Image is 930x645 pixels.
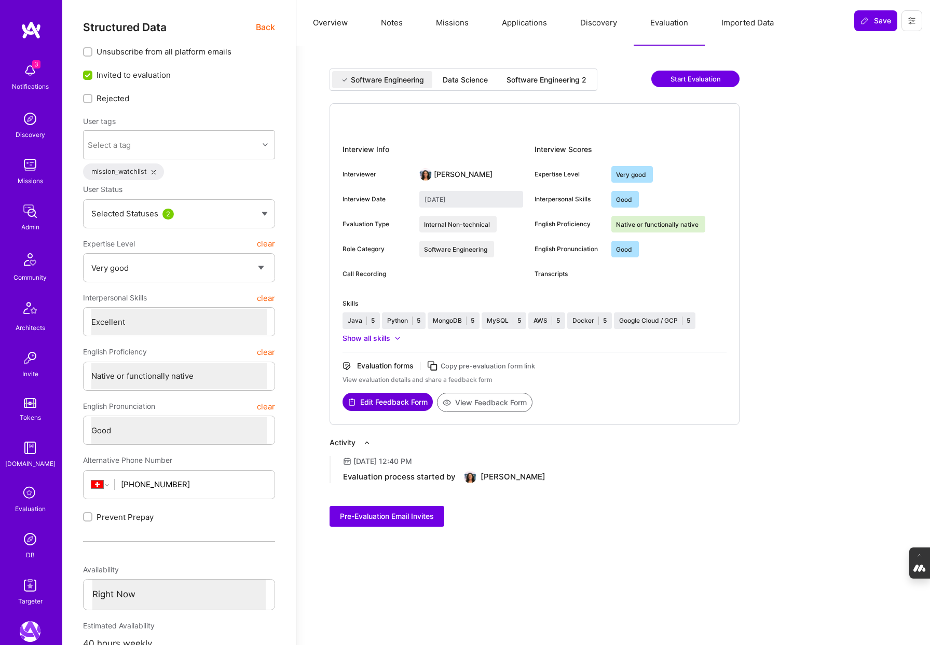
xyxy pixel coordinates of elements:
[20,155,40,175] img: teamwork
[443,75,488,85] div: Data Science
[91,209,158,218] span: Selected Statuses
[20,60,40,81] img: bell
[152,170,156,174] i: icon Close
[353,456,412,466] div: [DATE] 12:40 PM
[20,575,40,596] img: Skill Targeter
[17,621,43,642] a: A.Team: Leading A.Team's Marketing & DemandGen
[535,141,727,158] div: Interview Scores
[16,129,45,140] div: Discovery
[343,299,727,308] div: Skills
[464,471,476,483] img: User Avatar
[433,316,462,325] div: MongoDB
[13,272,47,283] div: Community
[507,75,586,85] div: Software Engineering 2
[351,75,424,85] div: Software Engineering
[257,342,275,361] button: clear
[18,247,43,272] img: Community
[83,116,116,126] label: User tags
[535,195,603,204] div: Interpersonal Skills
[343,269,411,279] div: Call Recording
[419,168,432,181] img: User Avatar
[162,209,174,219] div: 2
[97,46,231,57] span: Unsubscribe from all platform emails
[18,297,43,322] img: Architects
[83,235,135,253] span: Expertise Level
[83,616,275,635] div: Estimated Availability
[434,169,493,180] div: [PERSON_NAME]
[330,506,444,527] button: Pre-Evaluation Email Invites
[83,342,147,361] span: English Proficiency
[20,412,41,423] div: Tokens
[343,141,535,158] div: Interview Info
[340,511,434,522] span: Pre-Evaluation Email Invites
[32,60,40,68] span: 3
[20,529,40,550] img: Admin Search
[417,316,420,325] div: 5
[357,361,414,371] div: Evaluation forms
[18,596,43,607] div: Targeter
[18,175,43,186] div: Missions
[535,244,603,254] div: English Pronunciation
[83,397,155,416] span: English Pronunciation
[256,21,275,34] span: Back
[21,21,42,39] img: logo
[343,195,411,204] div: Interview Date
[97,512,154,523] span: Prevent Prepay
[387,316,408,325] div: Python
[517,316,521,325] div: 5
[83,21,167,34] span: Structured Data
[343,244,411,254] div: Role Category
[343,393,433,411] button: Edit Feedback Form
[257,235,275,253] button: clear
[441,361,535,372] div: Copy pre-evaluation form link
[535,170,603,179] div: Expertise Level
[860,16,891,26] span: Save
[487,316,509,325] div: MySQL
[20,348,40,368] img: Invite
[15,503,46,514] div: Evaluation
[16,322,45,333] div: Architects
[687,316,690,325] div: 5
[257,397,275,416] button: clear
[619,316,678,325] div: Google Cloud / GCP
[26,550,35,560] div: DB
[572,316,594,325] div: Docker
[20,484,40,503] i: icon SelectionTeam
[343,170,411,179] div: Interviewer
[534,316,548,325] div: AWS
[88,140,131,150] div: Select a tag
[262,212,268,216] img: caret
[83,560,275,579] div: Availability
[20,621,40,642] img: A.Team: Leading A.Team's Marketing & DemandGen
[21,222,39,232] div: Admin
[348,316,362,325] div: Java
[481,472,545,482] div: [PERSON_NAME]
[535,269,603,279] div: Transcripts
[471,316,474,325] div: 5
[343,333,390,344] div: Show all skills
[121,471,267,498] input: +1 (000) 000-0000
[20,201,40,222] img: admin teamwork
[97,93,129,104] span: Rejected
[20,108,40,129] img: discovery
[371,316,375,325] div: 5
[330,437,355,448] div: Activity
[83,163,164,180] div: mission_watchlist
[22,368,38,379] div: Invite
[437,393,532,412] button: View Feedback Form
[343,375,727,385] div: View evaluation details and share a feedback form
[427,360,439,372] i: icon Copy
[5,458,56,469] div: [DOMAIN_NAME]
[97,70,171,80] span: Invited to evaluation
[83,456,172,464] span: Alternative Phone Number
[556,316,560,325] div: 5
[343,219,411,229] div: Evaluation Type
[854,10,897,31] button: Save
[651,71,740,87] button: Start Evaluation
[83,289,147,307] span: Interpersonal Skills
[257,289,275,307] button: clear
[12,81,49,92] div: Notifications
[343,393,433,412] a: Edit Feedback Form
[603,316,607,325] div: 5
